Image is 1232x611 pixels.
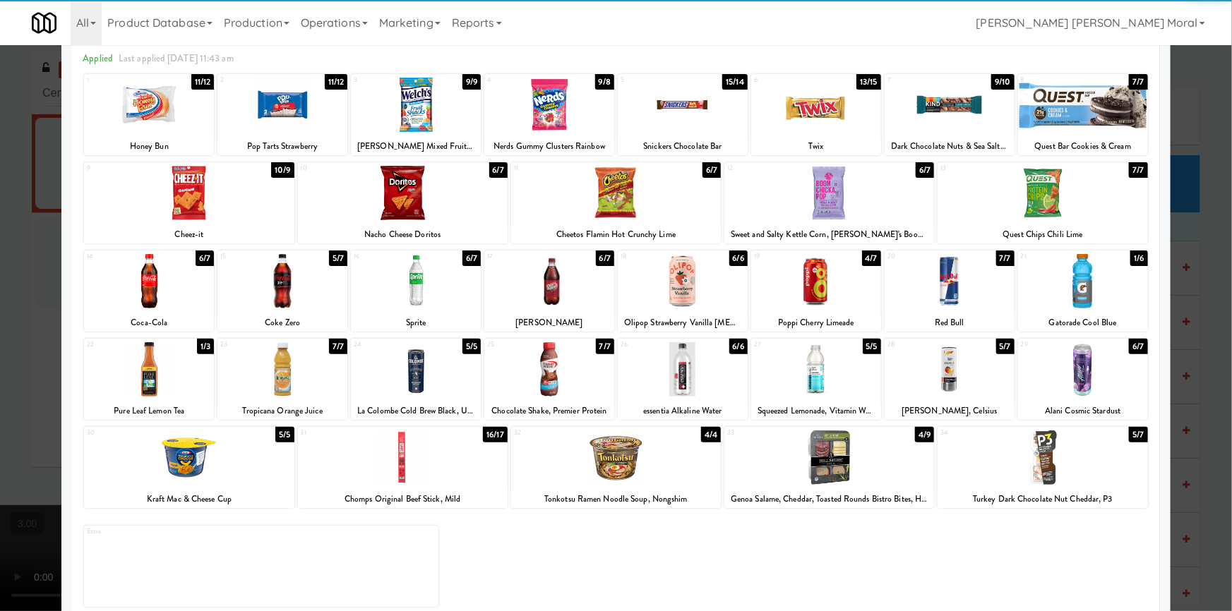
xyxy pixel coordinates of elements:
[513,490,719,508] div: Tonkotsu Ramen Noodle Soup, Nongshim
[351,250,481,332] div: 166/7Sprite
[275,427,294,442] div: 5/5
[87,526,261,538] div: Extra
[217,74,347,155] div: 211/12Pop Tarts Strawberry
[298,226,508,243] div: Nacho Cheese Doritos
[84,138,214,155] div: Honey Bun
[1018,402,1148,420] div: Alani Cosmic Stardust
[462,339,481,354] div: 5/5
[353,314,479,332] div: Sprite
[351,138,481,155] div: [PERSON_NAME] Mixed Fruit Snacks
[462,74,481,90] div: 9/9
[32,11,56,35] img: Micromart
[84,314,214,332] div: Coca-Cola
[351,74,481,155] div: 39/9[PERSON_NAME] Mixed Fruit Snacks
[856,74,881,90] div: 13/15
[938,490,1147,508] div: Turkey Dark Chocolate Nut Cheddar, P3
[996,250,1015,266] div: 7/7
[83,52,113,65] span: Applied
[620,402,746,420] div: essentia Alkaline Water
[751,314,881,332] div: Poppi Cherry Limeade
[754,74,816,86] div: 6
[298,162,508,243] div: 106/7Nacho Cheese Doritos
[514,427,616,439] div: 32
[462,250,481,266] div: 6/7
[87,250,149,262] div: 14
[197,339,214,354] div: 1/3
[87,74,149,86] div: 1
[1018,74,1148,155] div: 87/7Quest Bar Cookies & Cream
[753,138,879,155] div: Twix
[938,226,1147,243] div: Quest Chips Chili Lime
[885,339,1015,420] div: 285/7[PERSON_NAME], Celsius
[86,402,212,420] div: Pure Leaf Lemon Tea
[484,402,614,420] div: Chocolate Shake, Premier Protein
[354,250,416,262] div: 16
[996,339,1015,354] div: 5/7
[84,526,438,607] div: Extra
[514,162,616,174] div: 11
[351,339,481,420] div: 245/5La Colombe Cold Brew Black, Unsweetened
[487,250,549,262] div: 17
[220,314,345,332] div: Coke Zero
[1020,402,1146,420] div: Alani Cosmic Stardust
[916,162,934,178] div: 6/7
[753,402,879,420] div: Squeezed Lemonade, Vitamin Water Zero Sugar
[220,74,282,86] div: 2
[863,339,881,354] div: 5/5
[86,138,212,155] div: Honey Bun
[271,162,294,178] div: 10/9
[887,138,1012,155] div: Dark Chocolate Nuts & Sea Salt Kind Bar
[621,74,683,86] div: 5
[191,74,215,90] div: 11/12
[119,52,234,65] span: Last applied [DATE] 11:43 am
[885,74,1015,155] div: 79/10Dark Chocolate Nuts & Sea Salt Kind Bar
[1018,314,1148,332] div: Gatorade Cool Blue
[885,314,1015,332] div: Red Bull
[1021,339,1083,351] div: 29
[484,138,614,155] div: Nerds Gummy Clusters Rainbow
[86,226,292,243] div: Cheez-it
[751,402,881,420] div: Squeezed Lemonade, Vitamin Water Zero Sugar
[620,138,746,155] div: Snickers Chocolate Bar
[484,74,614,155] div: 49/8Nerds Gummy Clusters Rainbow
[596,250,614,266] div: 6/7
[940,162,1043,174] div: 13
[1129,339,1147,354] div: 6/7
[354,74,416,86] div: 3
[220,339,282,351] div: 23
[751,339,881,420] div: 275/5Squeezed Lemonade, Vitamin Water Zero Sugar
[87,162,189,174] div: 9
[351,402,481,420] div: La Colombe Cold Brew Black, Unsweetened
[885,250,1015,332] div: 207/7Red Bull
[1020,314,1146,332] div: Gatorade Cool Blue
[618,138,748,155] div: Snickers Chocolate Bar
[991,74,1014,90] div: 9/10
[217,402,347,420] div: Tropicana Orange Juice
[298,490,508,508] div: Chomps Original Beef Stick, Mild
[84,226,294,243] div: Cheez-it
[84,402,214,420] div: Pure Leaf Lemon Tea
[753,314,879,332] div: Poppi Cherry Limeade
[887,250,950,262] div: 20
[596,339,614,354] div: 7/7
[724,427,934,508] div: 334/9Genoa Salame, Cheddar, Toasted Rounds Bistro Bites, Hillshire [GEOGRAPHIC_DATA]
[511,427,721,508] div: 324/4Tonkotsu Ramen Noodle Soup, Nongshim
[86,490,292,508] div: Kraft Mac & Cheese Cup
[938,162,1147,243] div: 137/7Quest Chips Chili Lime
[751,138,881,155] div: Twix
[1129,74,1147,90] div: 7/7
[511,226,721,243] div: Cheetos Flamin Hot Crunchy Lime
[220,402,345,420] div: Tropicana Orange Juice
[484,314,614,332] div: [PERSON_NAME]
[87,427,189,439] div: 30
[887,314,1012,332] div: Red Bull
[1021,74,1083,86] div: 8
[486,314,612,332] div: [PERSON_NAME]
[354,339,416,351] div: 24
[484,250,614,332] div: 176/7[PERSON_NAME]
[1018,250,1148,332] div: 211/6Gatorade Cool Blue
[217,250,347,332] div: 155/7Coke Zero
[301,162,403,174] div: 10
[754,250,816,262] div: 19
[702,162,721,178] div: 6/7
